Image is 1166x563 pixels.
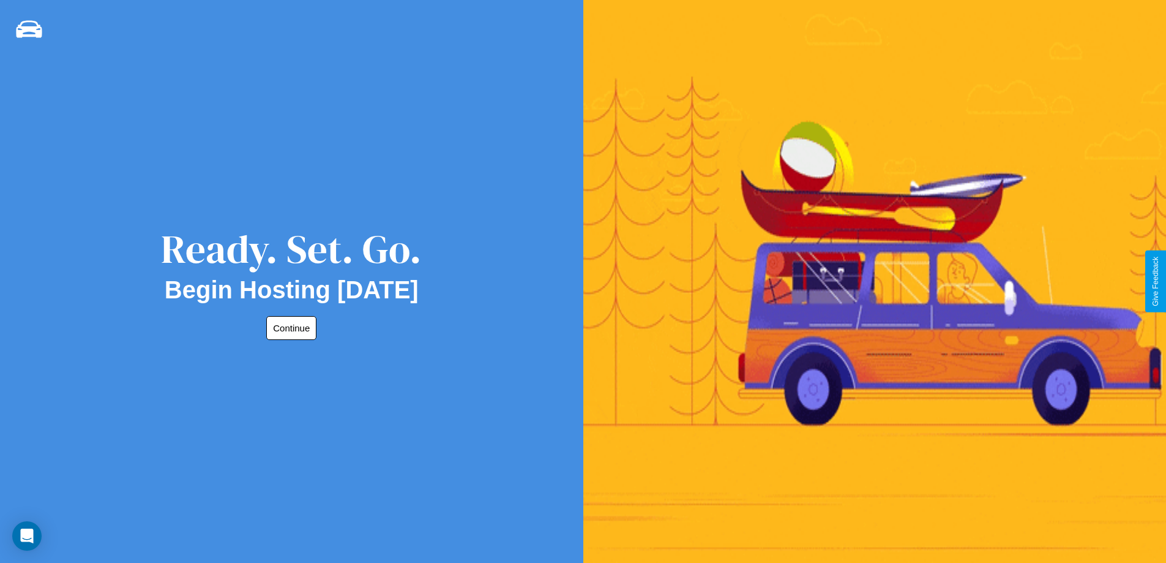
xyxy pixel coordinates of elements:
button: Continue [266,316,316,340]
div: Give Feedback [1151,257,1160,306]
div: Open Intercom Messenger [12,521,42,551]
div: Ready. Set. Go. [161,222,422,276]
h2: Begin Hosting [DATE] [165,276,419,304]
